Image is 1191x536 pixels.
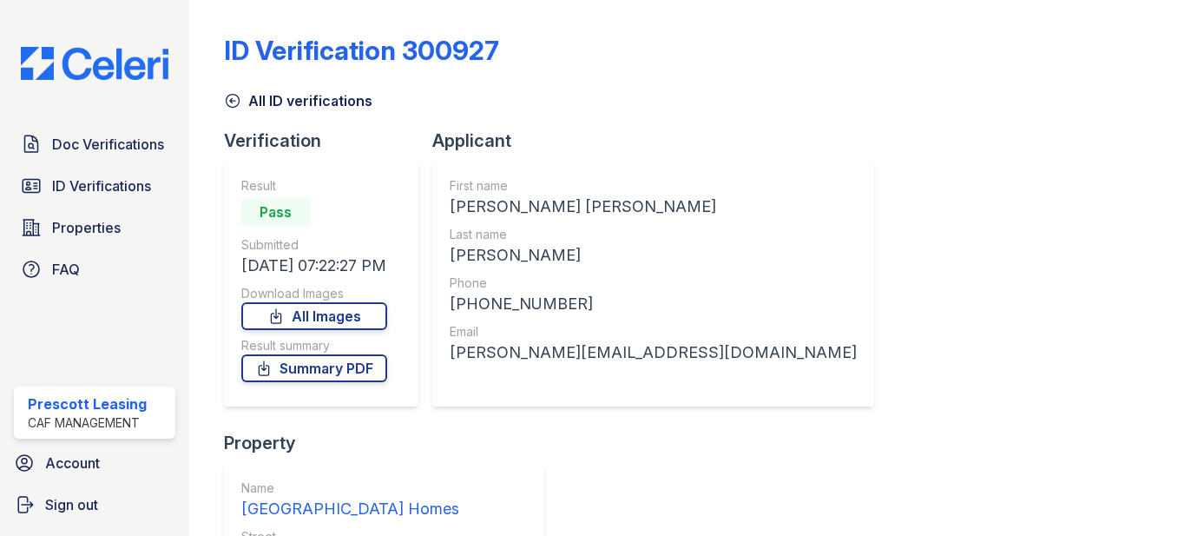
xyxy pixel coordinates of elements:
div: Result [241,177,387,195]
a: All Images [241,302,387,330]
div: Name [241,480,527,497]
div: [PERSON_NAME] [PERSON_NAME] [450,195,857,219]
span: ID Verifications [52,175,151,196]
div: Phone [450,275,857,292]
div: Verification [224,129,432,153]
a: Account [7,446,182,480]
div: Email [450,323,857,341]
div: Result summary [241,337,387,354]
div: Pass [241,198,311,226]
div: [PHONE_NUMBER] [450,292,857,316]
a: Properties [14,210,175,245]
img: CE_Logo_Blue-a8612792a0a2168367f1c8372b55b34899dd931a85d93a1a3d3e32e68fde9ad4.png [7,47,182,80]
span: Properties [52,217,121,238]
a: ID Verifications [14,169,175,203]
div: Applicant [432,129,888,153]
div: Property [224,431,558,455]
div: Submitted [241,236,387,254]
div: CAF Management [28,414,147,432]
div: Download Images [241,285,387,302]
div: ID Verification 300927 [224,35,499,66]
span: Doc Verifications [52,134,164,155]
div: [PERSON_NAME][EMAIL_ADDRESS][DOMAIN_NAME] [450,341,857,365]
div: [GEOGRAPHIC_DATA] Homes [241,497,527,521]
a: All ID verifications [224,90,372,111]
a: Name [GEOGRAPHIC_DATA] Homes [241,480,527,521]
a: Doc Verifications [14,127,175,162]
div: Last name [450,226,857,243]
div: Prescott Leasing [28,394,147,414]
div: [DATE] 07:22:27 PM [241,254,387,278]
span: FAQ [52,259,80,280]
span: Sign out [45,494,98,515]
div: First name [450,177,857,195]
a: Summary PDF [241,354,387,382]
iframe: chat widget [1118,467,1174,519]
span: Account [45,453,100,473]
div: [PERSON_NAME] [450,243,857,268]
a: FAQ [14,252,175,287]
a: Sign out [7,487,182,522]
